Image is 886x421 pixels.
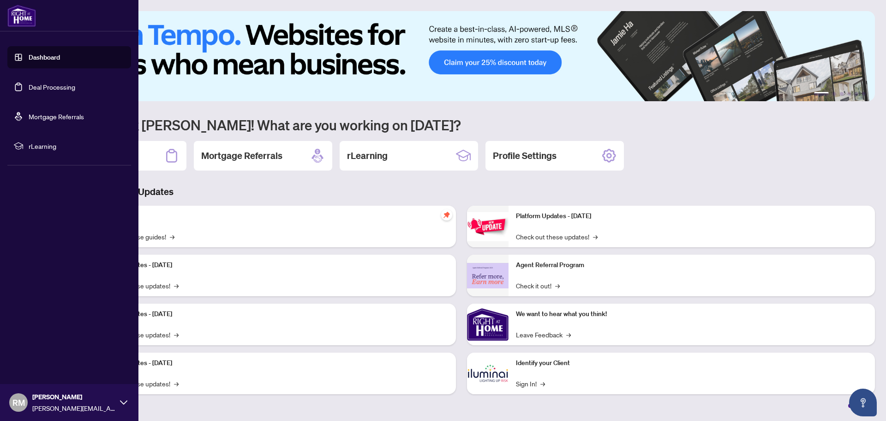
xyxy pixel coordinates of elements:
p: Platform Updates - [DATE] [97,260,449,270]
a: Sign In!→ [516,378,545,389]
a: Dashboard [29,53,60,61]
p: Self-Help [97,211,449,221]
button: 5 [855,92,858,96]
button: 6 [862,92,866,96]
span: [PERSON_NAME][EMAIL_ADDRESS][DOMAIN_NAME] [32,403,115,413]
span: → [540,378,545,389]
span: → [174,378,179,389]
p: Agent Referral Program [516,260,868,270]
span: → [593,232,598,242]
a: Check it out!→ [516,281,560,291]
p: We want to hear what you think! [516,309,868,319]
span: RM [12,396,25,409]
h3: Brokerage & Industry Updates [48,185,875,198]
img: We want to hear what you think! [467,304,509,345]
button: 1 [814,92,829,96]
img: Agent Referral Program [467,263,509,288]
a: Leave Feedback→ [516,329,571,340]
button: 3 [840,92,844,96]
h1: Welcome back [PERSON_NAME]! What are you working on [DATE]? [48,116,875,134]
h2: rLearning [347,149,388,162]
p: Platform Updates - [DATE] [97,358,449,368]
span: → [566,329,571,340]
button: 2 [832,92,836,96]
p: Platform Updates - [DATE] [97,309,449,319]
img: Platform Updates - June 23, 2025 [467,212,509,241]
span: pushpin [441,209,452,220]
a: Mortgage Referrals [29,112,84,121]
img: logo [7,5,36,27]
p: Platform Updates - [DATE] [516,211,868,221]
span: rLearning [29,141,125,151]
button: Open asap [849,389,877,416]
span: → [174,329,179,340]
span: → [174,281,179,291]
a: Check out these updates!→ [516,232,598,242]
a: Deal Processing [29,83,75,91]
p: Identify your Client [516,358,868,368]
span: → [555,281,560,291]
h2: Profile Settings [493,149,557,162]
span: [PERSON_NAME] [32,392,115,402]
button: 4 [847,92,851,96]
span: → [170,232,174,242]
img: Slide 0 [48,11,875,101]
h2: Mortgage Referrals [201,149,282,162]
img: Identify your Client [467,353,509,394]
